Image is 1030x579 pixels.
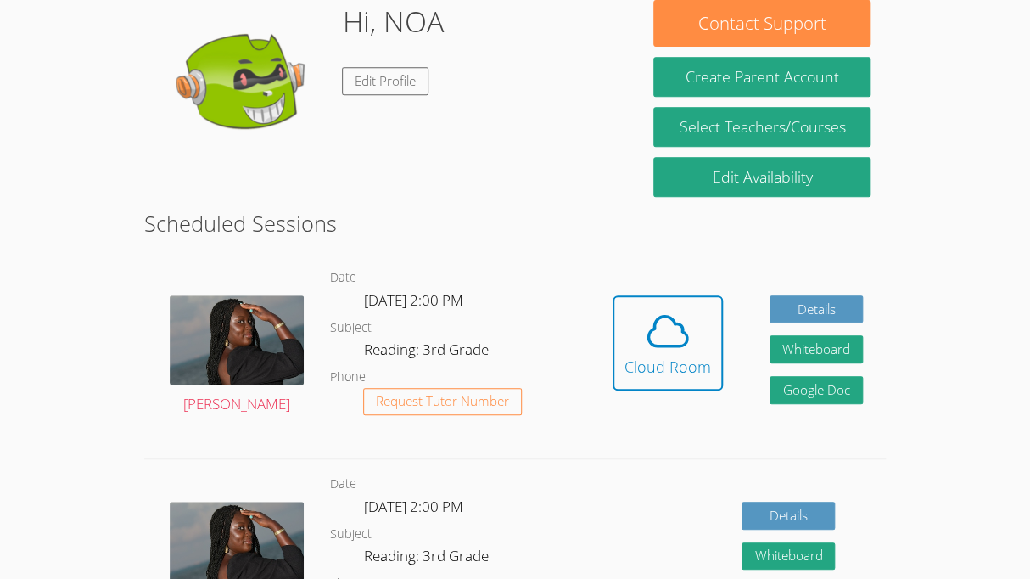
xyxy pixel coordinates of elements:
[170,295,305,385] img: avatar.png
[329,474,355,495] dt: Date
[770,376,863,404] a: Google Doc
[342,67,428,95] a: Edit Profile
[770,335,863,363] button: Whiteboard
[613,295,723,391] button: Cloud Room
[144,207,886,239] h2: Scheduled Sessions
[770,295,863,323] a: Details
[742,542,835,571] button: Whiteboard
[653,157,870,197] a: Edit Availability
[363,544,491,573] dd: Reading: 3rd Grade
[329,367,365,388] dt: Phone
[363,388,522,416] button: Request Tutor Number
[363,338,491,367] dd: Reading: 3rd Grade
[329,524,371,545] dt: Subject
[363,497,462,516] span: [DATE] 2:00 PM
[376,395,509,408] span: Request Tutor Number
[624,355,711,379] div: Cloud Room
[329,318,371,339] dt: Subject
[742,502,835,530] a: Details
[653,57,870,97] button: Create Parent Account
[329,267,355,289] dt: Date
[653,107,870,147] a: Select Teachers/Courses
[170,295,305,417] a: [PERSON_NAME]
[363,290,462,310] span: [DATE] 2:00 PM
